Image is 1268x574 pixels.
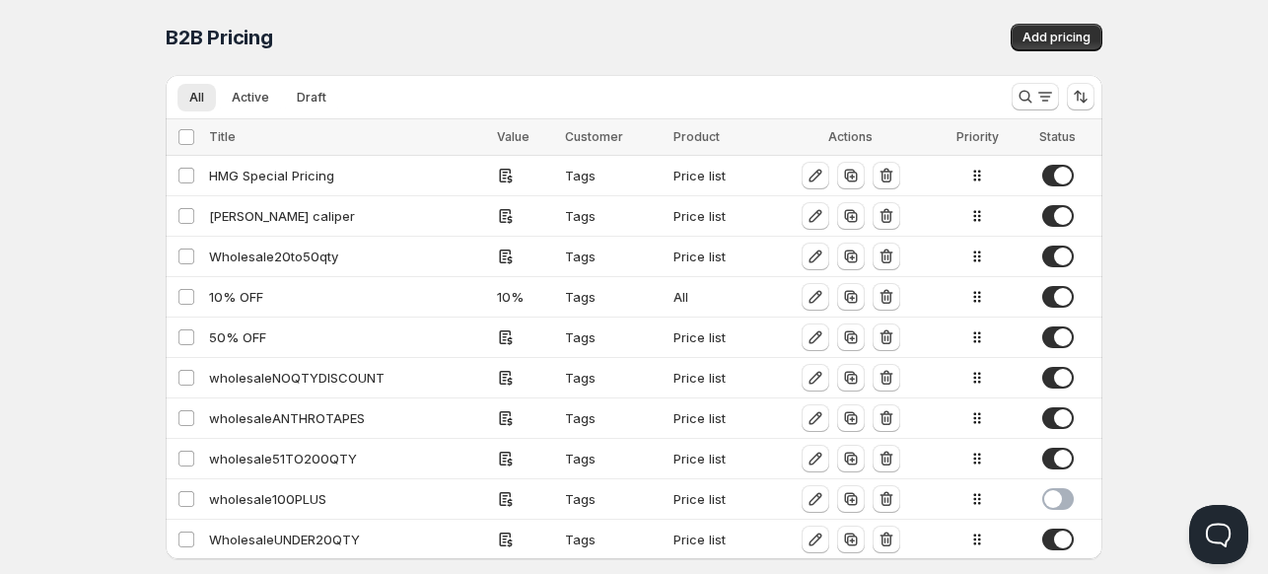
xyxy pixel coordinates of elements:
span: Title [209,129,236,144]
div: Tags [565,449,661,468]
div: Price list [673,247,760,266]
span: Active [232,90,269,106]
div: wholesale51TO200QTY [209,449,485,468]
button: Search and filter results [1012,83,1059,110]
div: Tags [565,327,661,347]
div: Price list [673,166,760,185]
div: 10% OFF [209,287,485,307]
div: 10 % [497,287,553,307]
span: All [189,90,204,106]
div: wholesaleNOQTYDISCOUNT [209,368,485,388]
div: Tags [565,287,661,307]
span: Customer [565,129,623,144]
div: Tags [565,166,661,185]
div: Price list [673,408,760,428]
div: WholesaleUNDER20QTY [209,530,485,549]
div: Tags [565,530,661,549]
span: Status [1039,129,1076,144]
span: Priority [956,129,999,144]
div: 50% OFF [209,327,485,347]
span: Draft [297,90,326,106]
div: wholesaleANTHROTAPES [209,408,485,428]
span: B2B Pricing [166,26,273,49]
button: Sort the results [1067,83,1094,110]
div: Tags [565,368,661,388]
div: Price list [673,368,760,388]
iframe: Help Scout Beacon - Open [1189,505,1248,564]
div: wholesale100PLUS [209,489,485,509]
div: Tags [565,206,661,226]
div: [PERSON_NAME] caliper [209,206,485,226]
span: Value [497,129,529,144]
span: Actions [828,129,873,144]
div: All [673,287,760,307]
div: Price list [673,489,760,509]
div: Tags [565,408,661,428]
button: Add pricing [1011,24,1102,51]
div: Price list [673,530,760,549]
div: Price list [673,327,760,347]
div: Price list [673,206,760,226]
div: Tags [565,489,661,509]
div: Price list [673,449,760,468]
div: Tags [565,247,661,266]
span: Product [673,129,720,144]
span: Add pricing [1022,30,1091,45]
div: Wholesale20to50qty [209,247,485,266]
div: HMG Special Pricing [209,166,485,185]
